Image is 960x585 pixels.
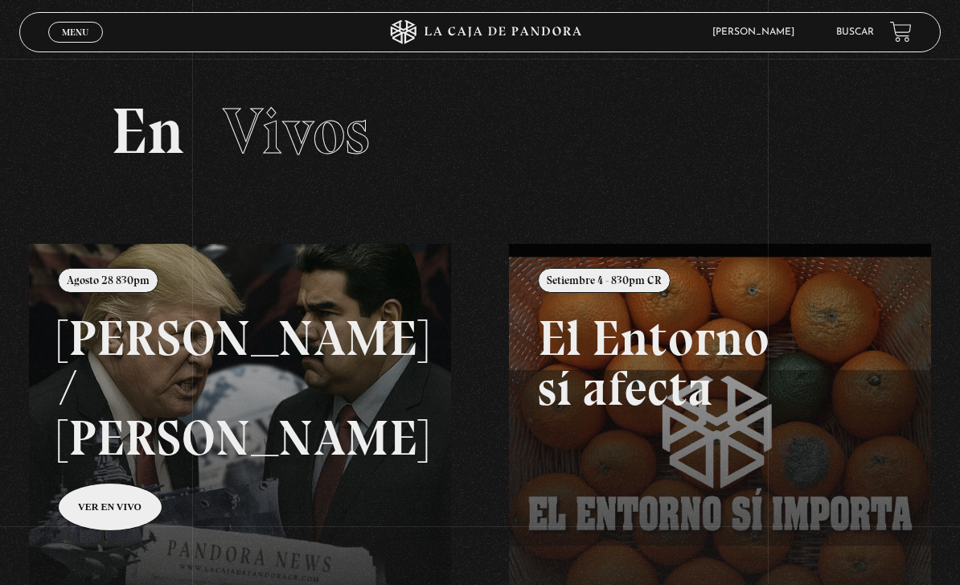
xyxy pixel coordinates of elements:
[56,40,94,51] span: Cerrar
[890,21,912,43] a: View your shopping cart
[223,93,370,170] span: Vivos
[836,27,874,37] a: Buscar
[62,27,88,37] span: Menu
[704,27,810,37] span: [PERSON_NAME]
[111,99,848,163] h2: En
